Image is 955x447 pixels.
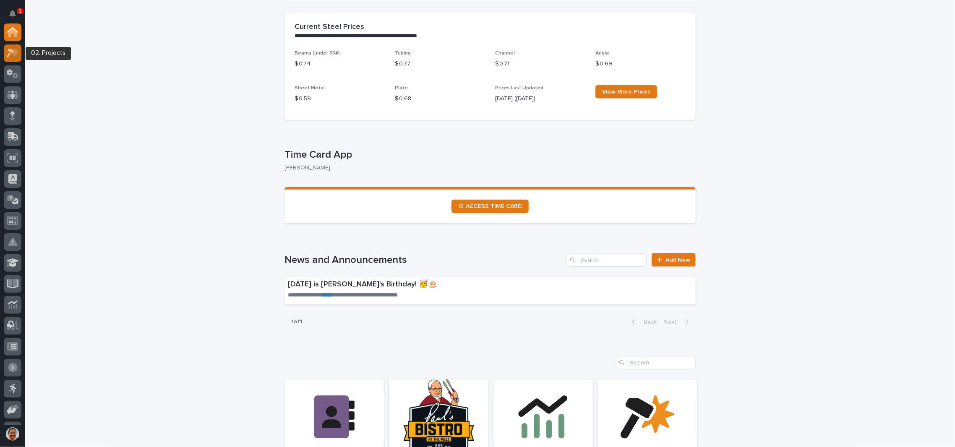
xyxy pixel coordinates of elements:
[395,60,485,68] p: $ 0.77
[295,51,340,56] span: Beams (under 55#)
[458,203,522,209] span: ⏲ ACCESS TIME CARD
[495,60,585,68] p: $ 0.71
[10,10,21,23] div: Notifications1
[660,318,696,326] button: Next
[395,86,408,91] span: Plate
[395,94,485,103] p: $ 0.68
[595,85,657,99] a: View More Prices
[665,257,690,263] span: Add New
[602,89,650,95] span: View More Prices
[639,319,657,325] span: Back
[295,60,385,68] p: $ 0.74
[284,149,692,161] p: Time Card App
[295,86,325,91] span: Sheet Metal
[495,94,585,103] p: [DATE] ([DATE])
[495,86,543,91] span: Prices Last Updated
[4,425,21,443] button: users-avatar
[616,356,696,369] input: Search
[284,312,309,332] p: 1 of 1
[495,51,515,56] span: Channel
[395,51,411,56] span: Tubing
[652,253,696,267] a: Add New
[284,164,689,172] p: [PERSON_NAME]
[295,94,385,103] p: $ 0.59
[4,5,21,23] button: Notifications
[595,51,609,56] span: Angle
[663,319,682,325] span: Next
[451,200,529,213] a: ⏲ ACCESS TIME CARD
[567,253,647,267] input: Search
[284,254,564,266] h1: News and Announcements
[295,23,364,32] h2: Current Steel Prices
[288,280,580,289] p: [DATE] is [PERSON_NAME]'s Birthday! 🥳🎂
[18,8,21,14] p: 1
[625,318,660,326] button: Back
[595,60,686,68] p: $ 0.69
